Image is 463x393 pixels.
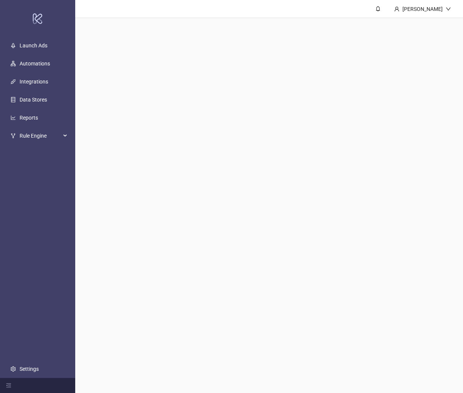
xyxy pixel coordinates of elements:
[394,6,399,12] span: user
[11,133,16,138] span: fork
[20,79,48,85] a: Integrations
[20,115,38,121] a: Reports
[20,42,47,49] a: Launch Ads
[20,97,47,103] a: Data Stores
[20,128,61,143] span: Rule Engine
[6,383,11,388] span: menu-fold
[446,6,451,12] span: down
[20,366,39,372] a: Settings
[375,6,381,11] span: bell
[20,61,50,67] a: Automations
[399,5,446,13] div: [PERSON_NAME]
